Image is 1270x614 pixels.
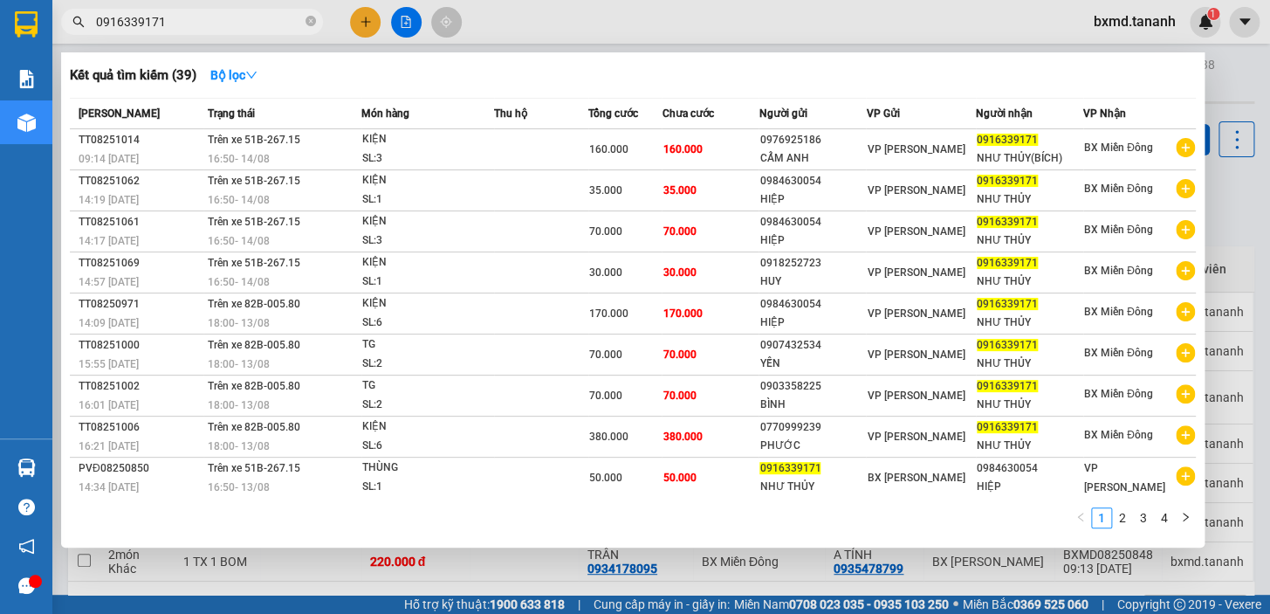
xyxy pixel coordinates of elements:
div: PHƯỚC [759,437,865,455]
span: plus-circle [1176,179,1195,198]
span: VP [PERSON_NAME] [867,431,965,443]
span: 0916339171 [977,175,1038,187]
span: 0916339171 [977,380,1038,392]
img: logo-vxr [15,11,38,38]
span: 16:21 [DATE] [79,440,139,452]
span: VP [PERSON_NAME] [867,184,965,197]
span: plus-circle [1176,425,1195,445]
img: warehouse-icon [17,114,36,132]
span: VP Nhận [1083,107,1126,120]
span: 14:34 [DATE] [79,481,139,493]
span: close-circle [305,16,316,26]
span: 170.000 [662,307,702,320]
div: TG [362,335,493,355]
h3: Kết quả tìm kiếm ( 39 ) [70,66,196,85]
span: BX Miền Đông [1084,347,1153,359]
span: message [18,577,35,594]
div: KIỆN [362,253,493,273]
div: 0984630054 [759,172,865,190]
li: 2 [1112,507,1133,528]
span: BX [PERSON_NAME] [867,472,965,484]
span: 30.000 [662,266,696,279]
div: SL: 1 [362,190,493,210]
span: 160.000 [589,143,628,155]
div: TT08251002 [79,377,203,396]
a: 3 [1134,508,1153,528]
span: 380.000 [589,431,628,443]
span: [PERSON_NAME] [79,107,160,120]
span: BX Miền Đông [1084,183,1153,195]
span: 14:57 [DATE] [79,276,139,288]
span: 30.000 [589,266,622,279]
button: right [1175,507,1196,528]
span: notification [18,538,35,555]
div: NHƯ THỦY [759,478,865,496]
span: 18:00 - 13/08 [208,358,270,370]
span: 70.000 [662,390,696,402]
span: VP [PERSON_NAME] [867,390,965,402]
span: Thu hộ [494,107,527,120]
div: SL: 2 [362,355,493,374]
div: YẾN [759,355,865,373]
span: plus-circle [1176,138,1195,157]
span: 16:50 - 13/08 [208,481,270,493]
span: 0916339171 [977,134,1038,146]
span: 15:55 [DATE] [79,358,139,370]
span: Trên xe 82B-005.80 [208,380,300,392]
span: 16:50 - 14/08 [208,153,270,165]
div: NHƯ THỦY(BÍCH) [977,149,1082,168]
div: SL: 2 [362,396,493,415]
div: KIỆN [362,130,493,149]
div: HIỆP [759,190,865,209]
span: BX Miền Đông [1084,429,1153,441]
div: PVĐ08250850 [79,459,203,478]
div: 0984630054 [759,213,865,231]
img: solution-icon [17,70,36,88]
div: SL: 1 [362,273,493,292]
span: 70.000 [589,348,622,361]
div: NHƯ THỦY [977,314,1082,332]
span: 18:00 - 13/08 [208,399,270,411]
span: question-circle [18,499,35,515]
div: TT08250971 [79,295,203,314]
span: Trên xe 51B-267.15 [208,175,300,187]
div: TT08251000 [79,336,203,355]
span: Trên xe 82B-005.80 [208,421,300,433]
span: Trên xe 82B-005.80 [208,339,300,351]
div: KIỆN [362,212,493,231]
span: Người gửi [759,107,807,120]
span: 35.000 [662,184,696,197]
div: KIỆN [362,171,493,190]
span: VP [PERSON_NAME] [867,307,965,320]
span: 160.000 [662,143,702,155]
button: Bộ lọcdown [196,61,271,89]
span: 14:09 [DATE] [79,317,139,329]
span: 170.000 [589,307,628,320]
span: plus-circle [1176,302,1195,321]
span: right [1180,512,1191,522]
img: warehouse-icon [17,459,36,477]
span: Trên xe 51B-267.15 [208,134,300,146]
span: 16:50 - 14/08 [208,276,270,288]
span: 18:00 - 13/08 [208,317,270,329]
li: 1 [1091,507,1112,528]
div: NHƯ THỦY [977,355,1082,373]
span: plus-circle [1176,343,1195,362]
span: 16:50 - 14/08 [208,194,270,206]
div: CẨM ANH [759,149,865,168]
div: SL: 1 [362,478,493,497]
a: 4 [1155,508,1174,528]
span: 70.000 [662,225,696,238]
span: 70.000 [589,390,622,402]
li: Previous Page [1070,507,1091,528]
span: 18:00 - 13/08 [208,440,270,452]
span: VP Gửi [866,107,899,120]
div: SL: 6 [362,437,493,456]
div: NHƯ THỦY [977,396,1082,414]
span: VP [PERSON_NAME] [1084,462,1165,493]
div: 0903358225 [759,377,865,396]
span: left [1075,512,1086,522]
div: 0984630054 [759,295,865,314]
div: 0976925186 [759,131,865,149]
span: Trên xe 82B-005.80 [208,298,300,310]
